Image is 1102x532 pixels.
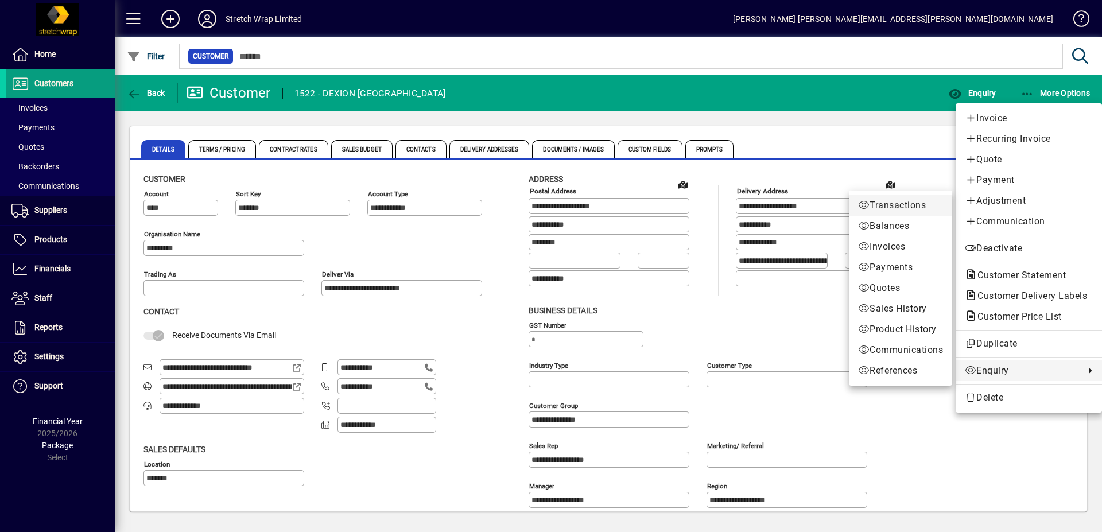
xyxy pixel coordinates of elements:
[858,343,943,357] span: Communications
[858,261,943,274] span: Payments
[965,153,1093,166] span: Quote
[858,302,943,316] span: Sales History
[965,215,1093,228] span: Communication
[965,194,1093,208] span: Adjustment
[858,364,943,378] span: References
[965,290,1093,301] span: Customer Delivery Labels
[956,238,1102,259] button: Deactivate customer
[858,281,943,295] span: Quotes
[965,391,1093,405] span: Delete
[965,337,1093,351] span: Duplicate
[965,111,1093,125] span: Invoice
[965,364,1079,378] span: Enquiry
[965,311,1068,322] span: Customer Price List
[858,323,943,336] span: Product History
[858,219,943,233] span: Balances
[858,199,943,212] span: Transactions
[965,132,1093,146] span: Recurring Invoice
[858,240,943,254] span: Invoices
[965,242,1093,255] span: Deactivate
[965,270,1072,281] span: Customer Statement
[965,173,1093,187] span: Payment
